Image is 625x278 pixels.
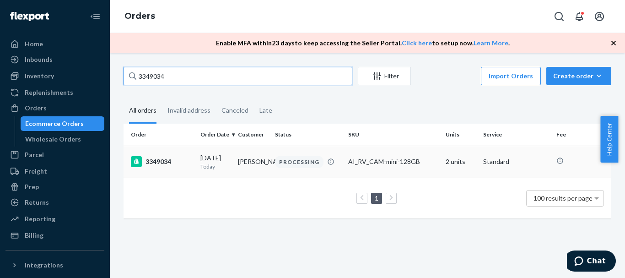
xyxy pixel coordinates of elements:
div: [DATE] [200,153,231,170]
span: 100 results per page [533,194,593,202]
a: Ecommerce Orders [21,116,105,131]
th: Fee [553,124,611,146]
a: Returns [5,195,104,210]
div: Reporting [25,214,55,223]
div: Filter [358,71,410,81]
button: Import Orders [481,67,541,85]
div: Home [25,39,43,49]
div: PROCESSING [275,156,323,168]
ol: breadcrumbs [117,3,162,30]
div: Integrations [25,261,63,270]
div: Wholesale Orders [25,135,81,144]
div: Returns [25,198,49,207]
button: Integrations [5,258,104,273]
button: Open Search Box [550,7,568,26]
th: Order [124,124,197,146]
button: Create order [546,67,611,85]
th: Service [480,124,553,146]
button: Filter [358,67,411,85]
div: Inbounds [25,55,53,64]
div: AI_RV_CAM-mini-128GB [348,157,438,166]
a: Replenishments [5,85,104,100]
a: Wholesale Orders [21,132,105,147]
a: Inbounds [5,52,104,67]
div: All orders [129,98,156,124]
th: SKU [345,124,442,146]
p: Today [200,163,231,170]
th: Order Date [197,124,234,146]
div: Late [259,98,272,122]
a: Prep [5,180,104,194]
div: Prep [25,182,39,191]
a: Page 1 is your current page [373,194,380,202]
a: Orders [5,101,104,115]
a: Inventory [5,69,104,83]
th: Units [442,124,480,146]
th: Status [271,124,345,146]
div: Replenishments [25,88,73,97]
a: Click here [402,39,432,47]
div: Ecommerce Orders [25,119,84,128]
a: Parcel [5,147,104,162]
div: Parcel [25,150,44,159]
div: Orders [25,104,47,113]
div: Customer [238,131,268,138]
button: Open account menu [590,7,609,26]
div: Freight [25,167,47,176]
a: Billing [5,228,104,243]
button: Close Navigation [86,7,104,26]
input: Search orders [124,67,352,85]
p: Standard [483,157,549,166]
div: Inventory [25,71,54,81]
div: 3349034 [131,156,193,167]
div: Canceled [221,98,248,122]
a: Learn More [474,39,508,47]
a: Reporting [5,212,104,226]
td: [PERSON_NAME] [234,146,272,178]
img: Flexport logo [10,12,49,21]
button: Help Center [600,116,618,163]
button: Open notifications [570,7,588,26]
a: Freight [5,164,104,179]
div: Create order [553,71,604,81]
div: Invalid address [167,98,210,122]
td: 2 units [442,146,480,178]
a: Home [5,37,104,51]
iframe: Opens a widget where you can chat to one of our agents [567,251,616,273]
a: Orders [124,11,155,21]
p: Enable MFA within 23 days to keep accessing the Seller Portal. to setup now. . [216,38,510,48]
div: Billing [25,231,43,240]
